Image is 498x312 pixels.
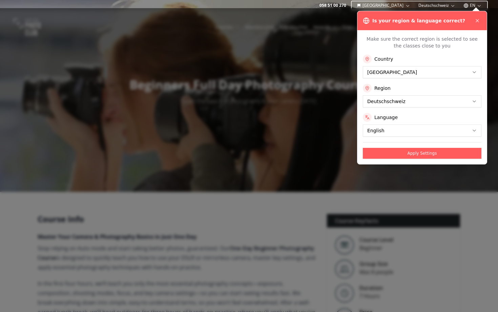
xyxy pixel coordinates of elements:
[319,3,346,8] a: 058 51 00 270
[461,1,484,9] button: EN
[363,36,481,49] p: Make sure the correct region is selected to see the classes close to you
[374,85,391,92] label: Region
[416,1,458,9] button: Deutschschweiz
[374,114,398,121] label: Language
[372,17,465,24] h3: Is your region & language correct?
[374,56,393,62] label: Country
[354,1,413,9] button: [GEOGRAPHIC_DATA]
[363,148,481,159] button: Apply Settings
